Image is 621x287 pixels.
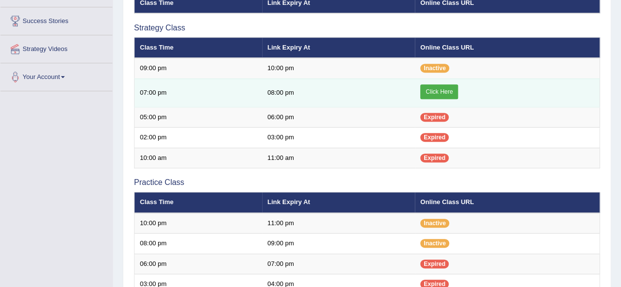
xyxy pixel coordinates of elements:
[262,254,415,274] td: 07:00 pm
[262,213,415,234] td: 11:00 pm
[0,35,112,60] a: Strategy Videos
[415,37,599,58] th: Online Class URL
[135,128,262,148] td: 02:00 pm
[135,107,262,128] td: 05:00 pm
[262,192,415,213] th: Link Expiry At
[134,24,600,32] h3: Strategy Class
[262,234,415,254] td: 09:00 pm
[420,84,458,99] a: Click Here
[135,234,262,254] td: 08:00 pm
[135,213,262,234] td: 10:00 pm
[0,63,112,88] a: Your Account
[135,58,262,78] td: 09:00 pm
[135,78,262,107] td: 07:00 pm
[420,260,449,268] span: Expired
[135,192,262,213] th: Class Time
[262,128,415,148] td: 03:00 pm
[420,219,449,228] span: Inactive
[420,113,449,122] span: Expired
[0,7,112,32] a: Success Stories
[420,133,449,142] span: Expired
[262,58,415,78] td: 10:00 pm
[262,37,415,58] th: Link Expiry At
[135,254,262,274] td: 06:00 pm
[262,148,415,168] td: 11:00 am
[134,178,600,187] h3: Practice Class
[135,148,262,168] td: 10:00 am
[420,154,449,162] span: Expired
[415,192,599,213] th: Online Class URL
[262,107,415,128] td: 06:00 pm
[135,37,262,58] th: Class Time
[262,78,415,107] td: 08:00 pm
[420,239,449,248] span: Inactive
[420,64,449,73] span: Inactive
